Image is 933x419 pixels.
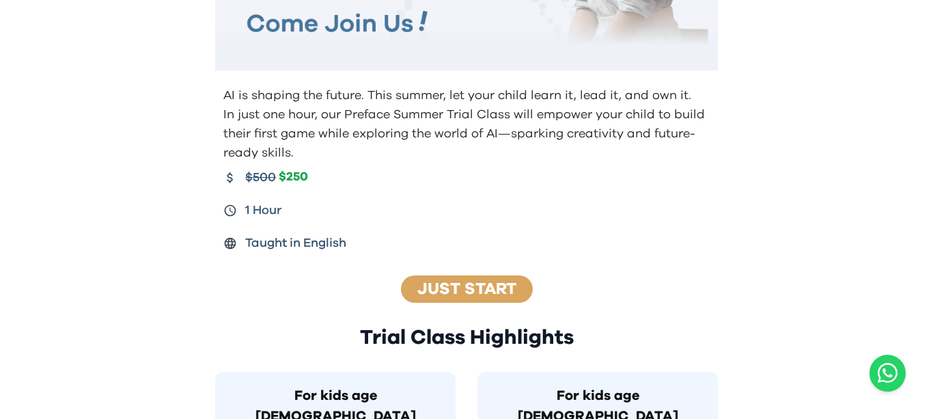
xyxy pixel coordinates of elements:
[245,201,282,220] span: 1 Hour
[215,325,718,350] h2: Trial Class Highlights
[245,168,276,187] span: $500
[223,105,712,163] p: In just one hour, our Preface Summer Trial Class will empower your child to build their first gam...
[245,234,346,253] span: Taught in English
[869,355,906,392] a: Chat with us on WhatsApp
[417,281,516,297] a: Just Start
[223,86,712,105] p: AI is shaping the future. This summer, let your child learn it, lead it, and own it.
[397,275,537,303] button: Just Start
[869,355,906,392] button: Open WhatsApp chat
[279,170,308,185] span: $250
